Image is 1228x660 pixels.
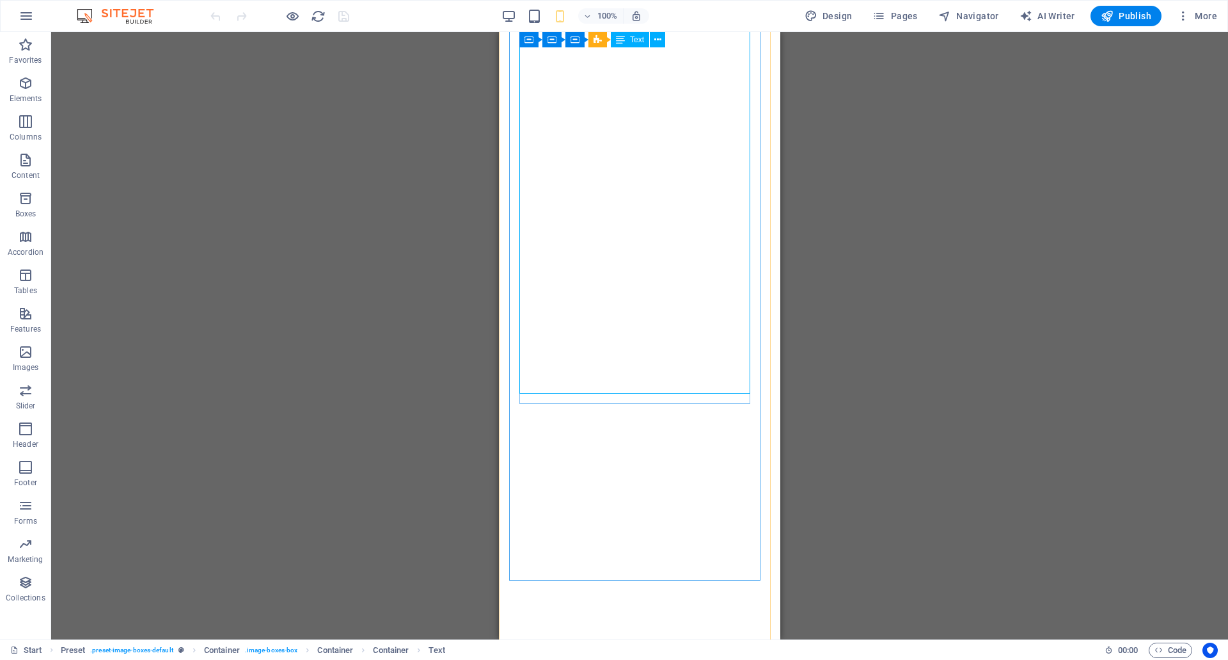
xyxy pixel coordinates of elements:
p: Footer [14,478,37,488]
p: Collections [6,593,45,603]
span: Click to select. Double-click to edit [429,643,445,658]
button: AI Writer [1014,6,1080,26]
button: More [1172,6,1222,26]
span: Text [630,36,644,44]
span: 00 00 [1118,643,1138,658]
span: . preset-image-boxes-default [90,643,173,658]
p: Features [10,324,41,334]
span: Click to select. Double-click to edit [373,643,409,658]
button: reload [310,8,326,24]
button: Pages [867,6,922,26]
p: Forms [14,516,37,526]
button: Navigator [933,6,1004,26]
p: Images [13,362,39,373]
p: Favorites [9,55,42,65]
span: . image-boxes-box [245,643,298,658]
span: Publish [1101,10,1151,22]
span: AI Writer [1019,10,1075,22]
p: Boxes [15,209,36,219]
span: Code [1154,643,1186,658]
i: This element is a customizable preset [178,647,184,654]
a: Click to cancel selection. Double-click to open Pages [10,643,42,658]
h6: Session time [1105,643,1138,658]
span: More [1177,10,1217,22]
h6: 100% [597,8,618,24]
p: Columns [10,132,42,142]
button: Code [1149,643,1192,658]
span: Design [805,10,853,22]
p: Tables [14,286,37,296]
span: Navigator [938,10,999,22]
p: Marketing [8,554,43,565]
button: Publish [1090,6,1161,26]
nav: breadcrumb [61,643,445,658]
button: Usercentrics [1202,643,1218,658]
p: Header [13,439,38,449]
i: On resize automatically adjust zoom level to fit chosen device. [631,10,642,22]
p: Slider [16,401,36,411]
span: Click to select. Double-click to edit [204,643,240,658]
span: Click to select. Double-click to edit [61,643,86,658]
p: Accordion [8,247,43,257]
span: Pages [872,10,917,22]
span: : [1127,645,1129,655]
p: Content [12,170,40,181]
button: 100% [578,8,624,24]
img: Editor Logo [74,8,169,24]
span: Click to select. Double-click to edit [317,643,353,658]
p: Elements [10,93,42,104]
button: Design [799,6,858,26]
div: Design (Ctrl+Alt+Y) [799,6,858,26]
